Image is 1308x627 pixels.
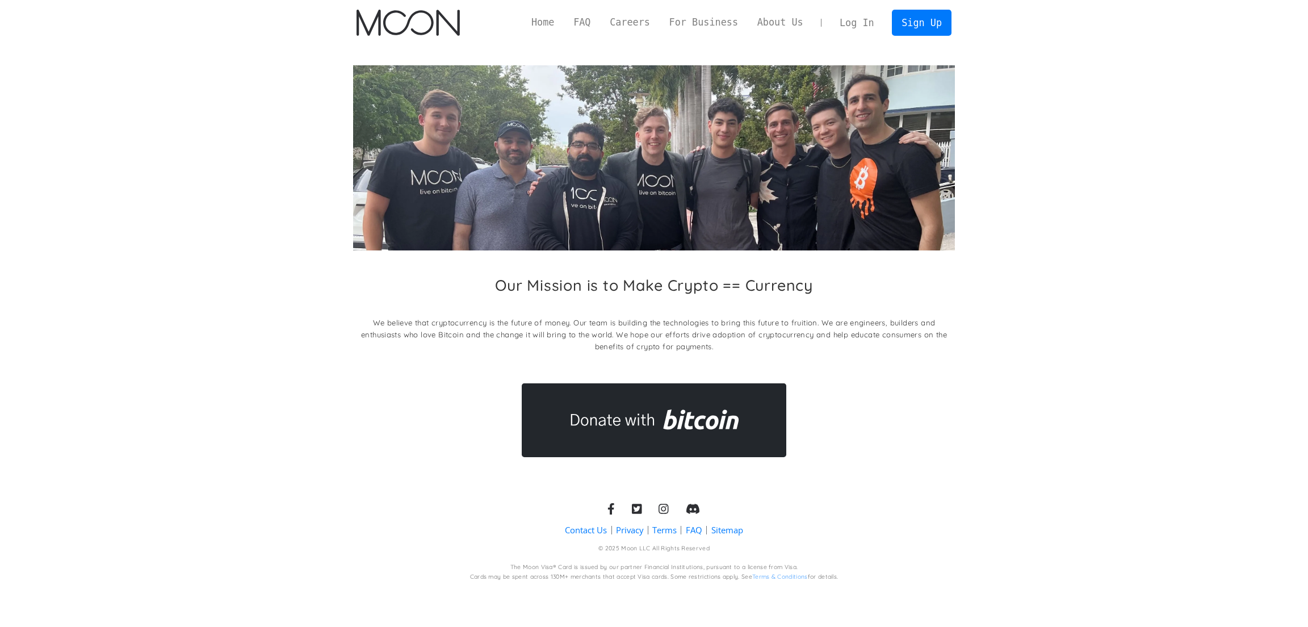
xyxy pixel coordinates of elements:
[495,276,813,294] h2: Our Mission is to Make Crypto == Currency
[752,573,808,580] a: Terms & Conditions
[652,524,677,536] a: Terms
[470,573,839,582] div: Cards may be spent across 130M+ merchants that accept Visa cards. Some restrictions apply. See fo...
[564,15,600,30] a: FAQ
[522,15,564,30] a: Home
[660,15,748,30] a: For Business
[353,317,955,353] p: We believe that cryptocurrency is the future of money. Our team is building the technologies to b...
[892,10,951,35] a: Sign Up
[748,15,813,30] a: About Us
[565,524,607,536] a: Contact Us
[830,10,883,35] a: Log In
[510,563,798,572] div: The Moon Visa® Card is issued by our partner Financial Institutions, pursuant to a license from V...
[598,545,710,553] div: © 2025 Moon LLC All Rights Reserved
[357,10,459,36] img: Moon Logo
[357,10,459,36] a: home
[600,15,659,30] a: Careers
[616,524,643,536] a: Privacy
[686,524,702,536] a: FAQ
[711,524,743,536] a: Sitemap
